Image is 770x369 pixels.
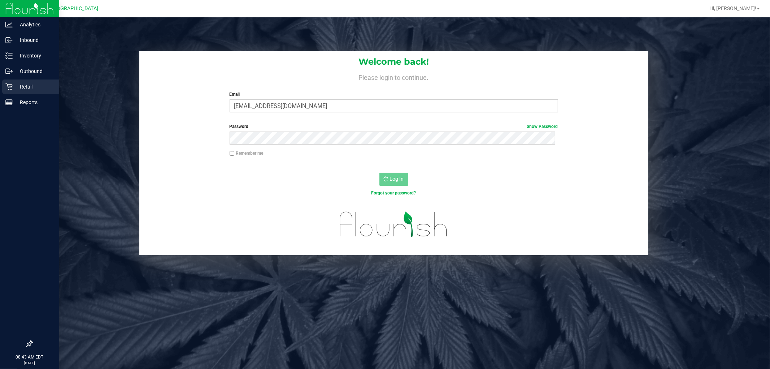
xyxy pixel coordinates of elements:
[371,190,416,196] a: Forgot your password?
[230,151,235,156] input: Remember me
[230,124,249,129] span: Password
[13,98,56,107] p: Reports
[139,57,648,66] h1: Welcome back!
[139,72,648,81] h4: Please login to continue.
[5,52,13,59] inline-svg: Inventory
[709,5,756,11] span: Hi, [PERSON_NAME]!
[13,82,56,91] p: Retail
[5,99,13,106] inline-svg: Reports
[379,173,408,186] button: Log In
[330,204,457,245] img: flourish_logo.svg
[3,360,56,366] p: [DATE]
[230,150,264,156] label: Remember me
[230,91,558,98] label: Email
[527,124,558,129] a: Show Password
[13,36,56,44] p: Inbound
[13,67,56,76] p: Outbound
[13,51,56,60] p: Inventory
[5,21,13,28] inline-svg: Analytics
[5,37,13,44] inline-svg: Inbound
[390,176,404,182] span: Log In
[49,5,99,12] span: [GEOGRAPHIC_DATA]
[5,83,13,90] inline-svg: Retail
[13,20,56,29] p: Analytics
[5,68,13,75] inline-svg: Outbound
[3,354,56,360] p: 08:43 AM EDT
